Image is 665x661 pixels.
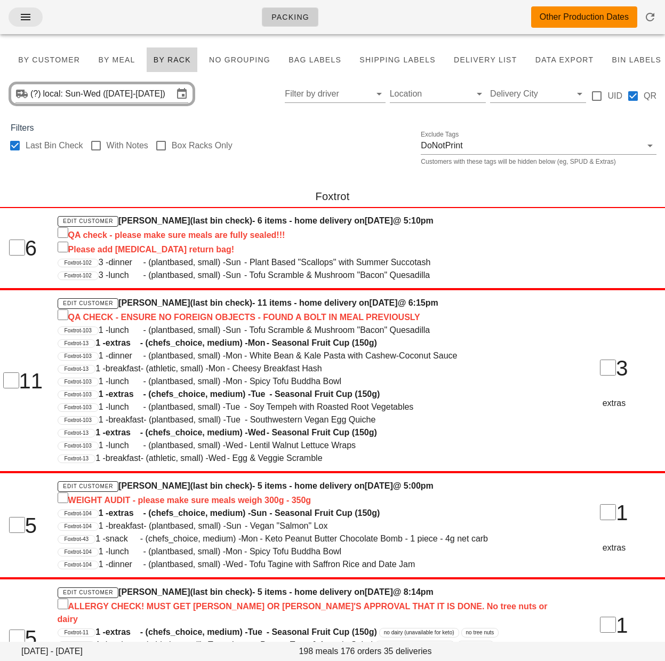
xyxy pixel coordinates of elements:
div: Location [390,85,486,102]
span: Foxtrot-103 [65,417,92,424]
span: Tue [226,413,245,426]
span: (last bin check) [190,587,252,596]
h4: [PERSON_NAME] - 6 items - home delivery on [58,214,551,256]
span: Tue [208,639,227,651]
span: Foxtrot-13 [65,429,89,437]
span: snack [106,532,140,545]
label: UID [607,91,622,101]
span: Tue [226,401,244,413]
span: 1 - - (plantbased, small) - - Tofu Scramble & Mushroom "Bacon" Quesadilla [99,325,430,335]
span: Foxtrot-104 [65,510,92,517]
span: 1 - - (chefs_choice, medium) - - Seasonal Fruit Cup (150g) [95,627,377,636]
span: lunch [108,545,143,558]
div: (?) [30,89,43,99]
span: extras [106,626,140,639]
span: Data Export [535,55,594,64]
div: Other Production Dates [540,11,629,23]
span: Tue [251,388,269,401]
span: dinner [108,349,143,362]
span: Tue [248,626,267,639]
span: (last bin check) [190,298,252,307]
span: Edit Customer [62,483,113,489]
button: By Meal [91,47,142,73]
span: dinner [108,256,143,269]
span: [DATE] [365,481,393,490]
span: 1 - - (athletic, small) - - Lemon Pepper Tuna & Arugula Salad [95,640,373,649]
div: DoNotPrint [421,141,462,150]
span: Sun [226,256,244,269]
span: Edit Customer [62,300,113,306]
span: 1 - - (chefs_choice, medium) - - Seasonal Fruit Cup (150g) [95,338,377,347]
span: 1 - - (plantbased, small) - - White Bean & Kale Pasta with Cashew-Coconut Sauce [99,351,458,360]
span: 1 - - (chefs_choice, medium) - - Seasonal Fruit Cup (150g) [95,428,377,437]
span: 3 - - (plantbased, small) - - Plant Based "Scallops" with Summer Succotash [99,258,431,267]
span: 1 - - (plantbased, small) - - Lentil Walnut Lettuce Wraps [99,441,356,450]
label: Box Racks Only [172,140,233,151]
div: QA CHECK - ENSURE NO FOREIGN OBJECTS - FOUND A BOLT IN MEAL PREVIOUSLY [58,309,551,324]
span: lunch [106,639,140,651]
span: 1 - - (athletic, small) - - Cheesy Breakfast Hash [95,364,322,373]
span: lunch [108,324,143,337]
span: Mon [209,362,227,375]
span: @ 5:00pm [393,481,434,490]
span: [DATE] [365,587,393,596]
span: Wed [209,452,227,465]
span: Foxtrot-104 [65,548,92,556]
button: By Customer [11,47,87,73]
button: By Rack [147,47,198,73]
a: Edit Customer [58,587,119,598]
span: Bag Labels [288,55,341,64]
span: Delivery List [453,55,517,64]
span: By Rack [153,55,191,64]
div: 1 [564,497,664,529]
span: extras [106,426,140,439]
span: breakfast [108,413,143,426]
div: ALLERGY CHECK! MUST GET [PERSON_NAME] OR [PERSON_NAME]'S APPROVAL THAT IT IS DONE. No tree nuts o... [58,599,551,626]
span: (last bin check) [190,481,252,490]
span: Foxtrot-13 [65,365,89,373]
span: Sun [226,520,245,532]
span: @ 5:10pm [393,216,434,225]
label: Last Bin Check [26,140,83,151]
button: Shipping Labels [352,47,443,73]
div: Customers with these tags will be hidden below (eg, SPUD & Extras) [421,158,656,165]
span: @ 8:14pm [393,587,434,596]
span: Foxtrot-104 [65,561,92,569]
span: Mon [226,545,244,558]
span: breakfast [108,520,143,532]
span: [DATE] [370,298,398,307]
label: QR [644,91,656,101]
span: 1 - - (plantbased, small) - - Spicy Tofu Buddha Bowl [99,377,341,386]
button: Bag Labels [282,47,348,73]
span: Wed [226,439,244,452]
span: No grouping [209,55,270,64]
span: dinner [108,558,143,571]
span: Edit Customer [62,218,113,224]
span: Foxtrot-11 [65,629,89,636]
span: Mon [241,532,260,545]
span: 1 - - (plantbased, small) - - Soy Tempeh with Roasted Root Vegetables [99,402,414,411]
span: Foxtrot-103 [65,442,92,450]
a: Edit Customer [58,216,119,227]
div: Please add [MEDICAL_DATA] return bag! [58,242,551,256]
span: Wed [248,426,267,439]
span: 1 - - (plantbased, small) - - Spicy Tofu Buddha Bowl [99,547,341,556]
span: 1 - - (plantbased, small) - - Vegan "Salmon" Lox [99,521,328,530]
label: Exclude Tags [421,131,459,139]
span: Shipping Labels [359,55,436,64]
span: 1 - - (chefs_choice, medium) - - Seasonal Fruit Cup (150g) [99,389,380,399]
span: 3 - - (plantbased, small) - - Tofu Scramble & Mushroom "Bacon" Quesadilla [99,270,430,280]
span: Foxtrot-102 [65,272,92,280]
span: 1 - - (chefs_choice, medium) - - Keto Peanut Butter Chocolate Bomb - 1 piece - 4g net carb [95,534,488,543]
button: Data Export [528,47,601,73]
span: lunch [108,401,143,413]
div: 3 [564,352,664,384]
span: Foxtrot-43 [65,536,89,543]
a: Edit Customer [58,298,119,309]
span: Sun [251,507,269,520]
span: extras [106,337,140,349]
span: breakfast [106,362,141,375]
span: breakfast [106,452,141,465]
span: 1 - - (athletic, small) - - Egg & Veggie Scramble [95,453,322,463]
span: lunch [108,269,143,282]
